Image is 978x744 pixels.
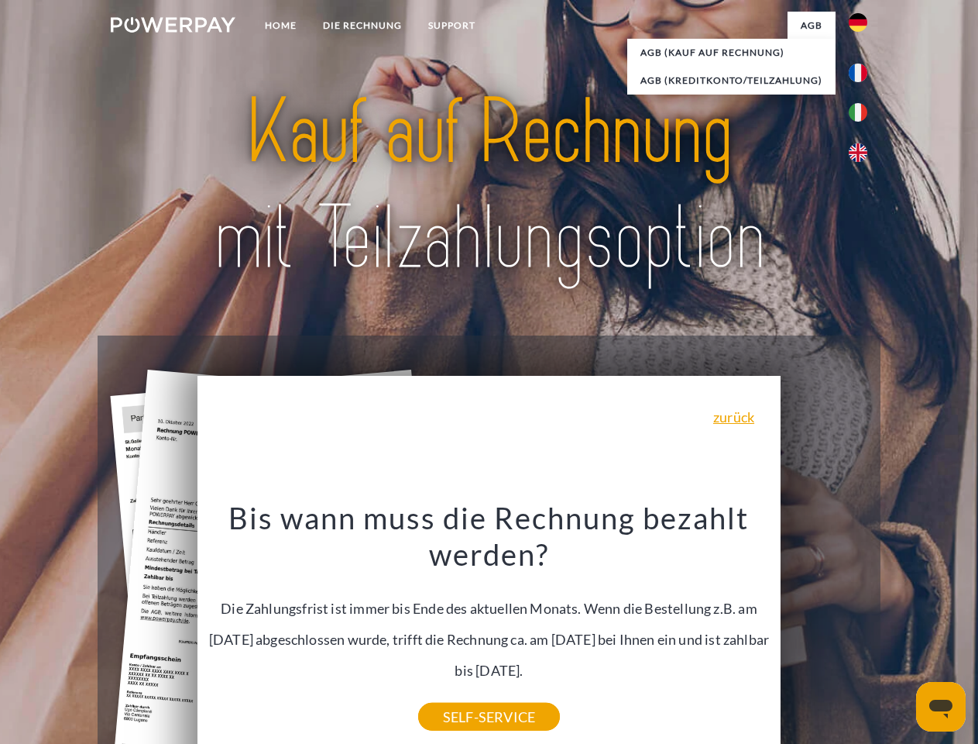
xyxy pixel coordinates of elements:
[310,12,415,40] a: DIE RECHNUNG
[415,12,489,40] a: SUPPORT
[713,410,754,424] a: zurück
[849,103,867,122] img: it
[418,703,560,731] a: SELF-SERVICE
[916,682,966,732] iframe: Schaltfläche zum Öffnen des Messaging-Fensters
[207,499,772,717] div: Die Zahlungsfrist ist immer bis Ende des aktuellen Monats. Wenn die Bestellung z.B. am [DATE] abg...
[252,12,310,40] a: Home
[788,12,836,40] a: agb
[849,143,867,162] img: en
[627,39,836,67] a: AGB (Kauf auf Rechnung)
[148,74,830,297] img: title-powerpay_de.svg
[627,67,836,95] a: AGB (Kreditkonto/Teilzahlung)
[849,64,867,82] img: fr
[207,499,772,573] h3: Bis wann muss die Rechnung bezahlt werden?
[111,17,235,33] img: logo-powerpay-white.svg
[849,13,867,32] img: de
